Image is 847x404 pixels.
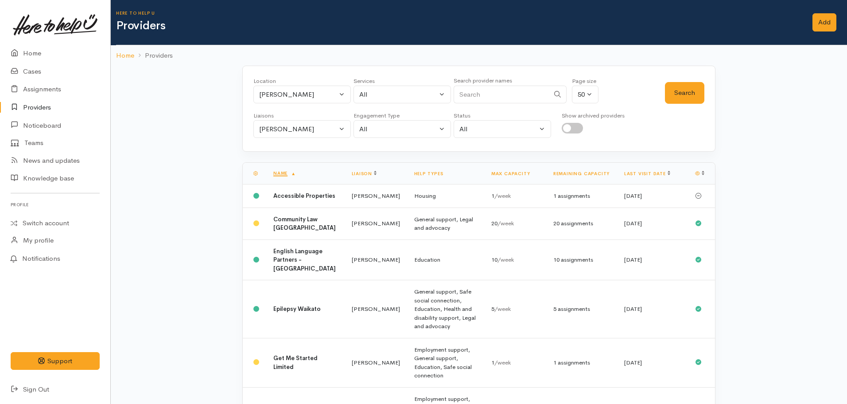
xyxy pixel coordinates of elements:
a: Liaison [352,171,377,177]
button: 50 [572,86,598,104]
a: Name [273,170,296,176]
div: Location [253,77,351,86]
span: /week [497,256,514,263]
td: [PERSON_NAME] [345,280,407,338]
div: [PERSON_NAME] [259,90,337,100]
td: [PERSON_NAME] [345,338,407,387]
button: All [454,120,551,138]
button: All [354,120,451,138]
span: /week [494,192,511,200]
b: Community Law [GEOGRAPHIC_DATA] [273,216,336,232]
td: [PERSON_NAME] [345,208,407,239]
div: Status [454,111,551,120]
div: Liaisons [253,111,351,120]
div: 1 [491,358,539,367]
div: All [359,90,437,100]
a: Help types [414,171,443,177]
td: [DATE] [617,239,688,280]
td: Employment support, General support, Education, Safe social connection [407,338,484,387]
a: Home [116,51,134,61]
div: Page size [572,77,598,86]
a: Last visit date [624,171,670,177]
div: 5 assignments [553,305,610,314]
small: Search provider names [454,77,512,84]
td: Housing [407,184,484,208]
div: Show archived providers [562,111,625,120]
a: Max capacity [491,171,530,177]
div: 10 [491,255,539,264]
div: 20 assignments [553,219,610,228]
button: Hamilton [253,86,351,104]
nav: breadcrumb [111,45,847,66]
td: General support, Safe social connection, Education, Health and disability support, Legal and advo... [407,280,484,338]
h6: Here to help u [116,11,802,16]
span: /week [494,359,511,366]
h6: Profile [11,199,100,211]
td: [DATE] [617,280,688,338]
div: 20 [491,219,539,228]
div: 1 assignments [553,192,610,200]
div: 1 [491,192,539,200]
b: Accessible Properties [273,192,335,200]
button: Support [11,352,100,370]
li: Providers [134,51,173,61]
button: Search [665,82,704,104]
div: 10 assignments [553,255,610,264]
span: /week [497,220,514,227]
td: [DATE] [617,338,688,387]
h1: Providers [116,20,802,32]
button: Nicole Rusk [253,120,351,138]
a: Remaining capacity [553,171,610,177]
td: [DATE] [617,184,688,208]
td: Education [407,239,484,280]
td: [PERSON_NAME] [345,184,407,208]
b: English Language Partners - [GEOGRAPHIC_DATA] [273,247,336,272]
div: 50 [578,90,585,100]
td: [PERSON_NAME] [345,239,407,280]
div: 1 assignments [553,358,610,367]
div: All [359,124,437,134]
div: 5 [491,305,539,314]
span: /week [494,305,511,313]
div: All [459,124,537,134]
b: Get Me Started Limited [273,354,318,371]
input: Search [454,86,549,104]
td: [DATE] [617,208,688,239]
div: Services [354,77,451,86]
b: Epilepsy Waikato [273,305,321,313]
td: General support, Legal and advocacy [407,208,484,239]
div: Engagement Type [354,111,451,120]
button: All [354,86,451,104]
div: [PERSON_NAME] [259,124,337,134]
a: Add [812,13,836,31]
